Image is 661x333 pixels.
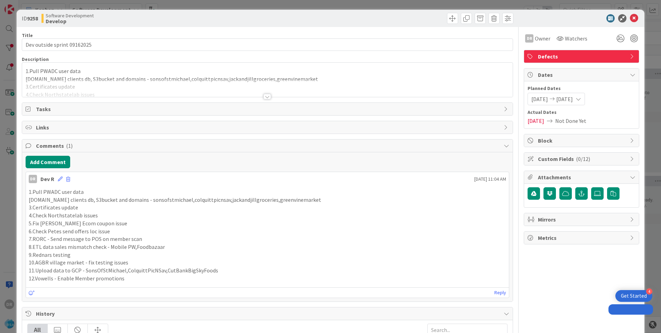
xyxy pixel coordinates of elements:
p: 12.Vowells - Enable Member promotions [29,274,506,282]
span: Metrics [538,234,626,242]
p: 1.Pull PWADC user data [26,67,509,75]
b: 9258 [27,15,38,22]
span: Mirrors [538,215,626,224]
div: DR [525,34,533,43]
span: Not Done Yet [555,117,586,125]
p: 1.Pull PWADC user data [29,188,506,196]
div: Open Get Started checklist, remaining modules: 4 [615,290,652,302]
span: ( 0/12 ) [576,155,590,162]
span: Planned Dates [528,85,635,92]
p: 9.Rednars testing [29,251,506,259]
span: Watchers [565,34,587,43]
span: Custom Fields [538,155,626,163]
p: 3.Certificates update [29,204,506,211]
input: type card name here... [22,38,513,51]
p: 8.ETL data sales mismatch check - Mobile PW,Foodbazaar [29,243,506,251]
span: Dates [538,71,626,79]
div: 4 [646,288,652,295]
span: [DATE] 11:04 AM [474,175,506,183]
p: 6.Check Petes send offers loc issue [29,227,506,235]
span: [DATE] [531,95,548,103]
span: Comments [36,142,500,150]
span: [DATE] [528,117,544,125]
span: Attachments [538,173,626,181]
p: [DOMAIN_NAME] clients db, S3bucket and domains - sonsofstmichael,colquittpicnsav,jackandjillgroce... [26,75,509,83]
button: Add Comment [26,156,70,168]
p: 4.Check Northstatelab issues [29,211,506,219]
a: Reply [494,288,506,297]
p: 7.RORC - Send message to POS on member scan [29,235,506,243]
span: ( 1 ) [66,142,73,149]
label: Title [22,32,33,38]
span: Actual Dates [528,109,635,116]
div: Dev R [40,175,54,183]
b: Develop [46,18,94,24]
span: [DATE] [556,95,573,103]
span: ID [22,14,38,22]
span: Links [36,123,500,132]
p: [DOMAIN_NAME] clients db, S3bucket and domains - sonsofstmichael,colquittpicnsav,jackandjillgroce... [29,196,506,204]
span: History [36,309,500,318]
span: Tasks [36,105,500,113]
p: 11.Upload data to GCP - SonsOfStMichael,ColquittPicNSav,CutBankBigSkyFoods [29,267,506,274]
span: Block [538,136,626,145]
span: Software Development [46,13,94,18]
div: DR [29,175,37,183]
span: Owner [535,34,550,43]
span: Defects [538,52,626,61]
p: 10.AGBR village market - fix testing issues [29,259,506,267]
span: Description [22,56,49,62]
div: Get Started [621,292,647,299]
p: 5.Fix [PERSON_NAME] Ecom coupon issue [29,219,506,227]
